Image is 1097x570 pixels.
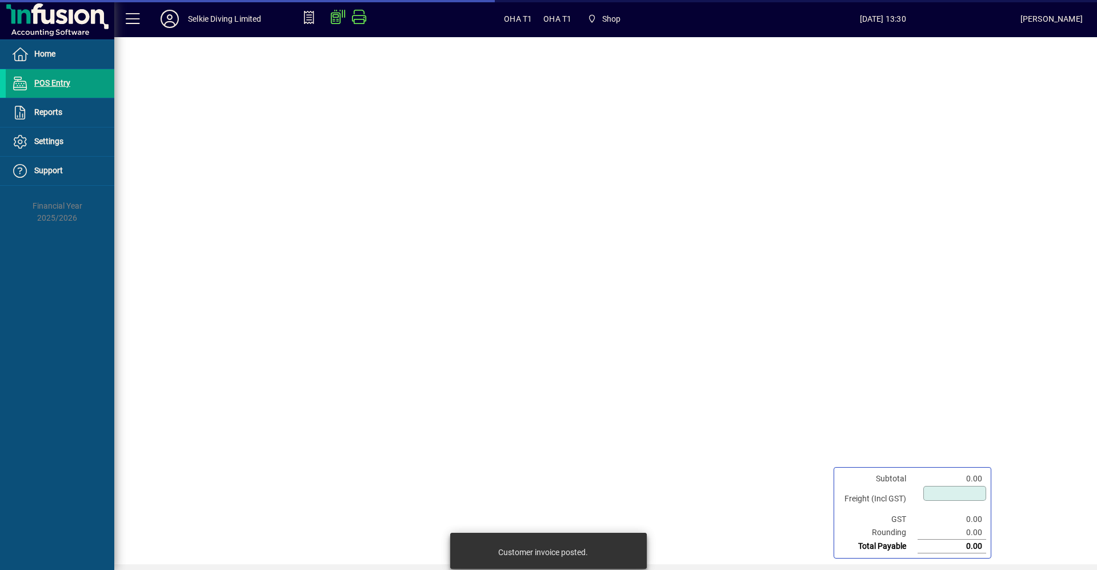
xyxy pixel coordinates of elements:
span: Shop [602,10,621,28]
td: Total Payable [839,540,918,553]
a: Home [6,40,114,69]
div: [PERSON_NAME] [1020,10,1083,28]
td: 0.00 [918,472,986,485]
span: [DATE] 13:30 [746,10,1020,28]
td: 0.00 [918,540,986,553]
a: Reports [6,98,114,127]
span: Settings [34,137,63,146]
td: GST [839,513,918,526]
button: Profile [151,9,188,29]
div: Customer invoice posted. [498,547,588,558]
td: 0.00 [918,526,986,540]
div: Selkie Diving Limited [188,10,262,28]
td: 0.00 [918,513,986,526]
span: Reports [34,107,62,117]
span: Support [34,166,63,175]
span: Home [34,49,55,58]
td: Rounding [839,526,918,540]
span: Shop [583,9,625,29]
td: Subtotal [839,472,918,485]
span: OHA T1 [504,10,532,28]
a: Support [6,157,114,185]
span: OHA T1 [543,10,571,28]
td: Freight (Incl GST) [839,485,918,513]
span: POS Entry [34,78,70,87]
a: Settings [6,127,114,156]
